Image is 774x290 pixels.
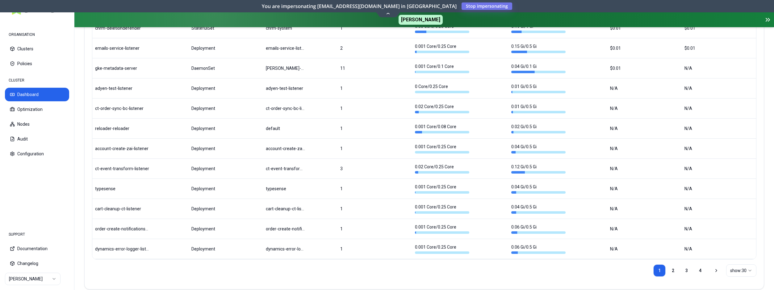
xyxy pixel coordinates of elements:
div: 0.001 Core / 0.25 Core [415,244,469,254]
div: dynamics-error-logger-listener [95,246,149,252]
div: N/A [684,145,753,152]
div: ct-event-transform-listener [95,166,149,172]
div: gke-metadata-server [95,65,149,71]
div: 0.001 Core / 0.1 Core [415,63,469,73]
div: 0.001 Core / 0.25 Core [415,184,469,194]
div: 0.02 Core / 0.25 Core [415,164,469,174]
div: DaemonSet [191,65,260,71]
div: $0.01 [610,25,679,31]
div: N/A [610,125,679,132]
div: 1 [340,226,409,232]
nav: pagination [653,264,706,277]
div: N/A [684,166,753,172]
div: adyen-test-listener [95,85,149,91]
div: cnrm-deletiondefender [95,25,149,31]
div: N/A [610,145,679,152]
div: 0.01 Gi / 0.5 Gi [511,103,566,113]
div: N/A [610,206,679,212]
div: $0.01 [610,65,679,71]
div: 0.04 Gi / 0.1 Gi [511,63,566,73]
div: 0 Core / 0.25 Core [415,83,469,93]
div: ct-order-sync-bc-listener [95,105,149,111]
div: 2 [340,45,409,51]
div: 11 [340,65,409,71]
div: 0.02 Core / 0.25 Core [415,103,469,113]
div: N/A [610,105,679,111]
div: order-create-notifications-listener [266,226,305,232]
div: 0.04 Gi / 0.5 Gi [511,204,566,214]
div: 0.01 Gi / 0.5 Gi [511,83,566,93]
div: 3 [340,166,409,172]
div: typesense [266,186,305,192]
div: 0.001 Core / 0.25 Core [415,43,469,53]
div: ORGANISATION [5,28,69,41]
div: N/A [610,246,679,252]
div: 1 [340,85,409,91]
div: Deployment [191,246,260,252]
div: 1 [340,186,409,192]
div: 0.001 Core / 0.25 Core [415,144,469,153]
div: ct-event-transform-listener [266,166,305,172]
button: Clusters [5,42,69,56]
a: 1 [653,264,666,277]
div: 0.15 Gi / 0.5 Gi [511,43,566,53]
div: Deployment [191,206,260,212]
div: 1 [340,145,409,152]
div: cnrm-system [266,25,305,31]
div: Deployment [191,45,260,51]
div: Deployment [191,145,260,152]
div: 0.02 Gi / 0.5 Gi [511,124,566,133]
div: 0.04 Gi / 0.5 Gi [511,144,566,153]
div: 0.19 Gi / 1 Gi [511,23,566,33]
button: Changelog [5,257,69,270]
div: reloader-reloader [95,125,149,132]
div: Deployment [191,125,260,132]
div: 0.06 Gi / 0.5 Gi [511,224,566,234]
div: StatefulSet [191,25,260,31]
div: N/A [684,186,753,192]
div: N/A [610,186,679,192]
div: N/A [684,85,753,91]
div: typesense [95,186,149,192]
button: Optimization [5,103,69,116]
button: Configuration [5,147,69,161]
button: Nodes [5,117,69,131]
div: $0.01 [610,45,679,51]
div: 1 [340,246,409,252]
div: Deployment [191,226,260,232]
div: N/A [684,246,753,252]
div: CLUSTER [5,74,69,86]
div: N/A [610,85,679,91]
div: N/A [684,105,753,111]
div: N/A [684,125,753,132]
div: emails-service-listener [95,45,149,51]
a: 2 [667,264,679,277]
div: N/A [684,65,753,71]
a: 4 [694,264,706,277]
div: cart-cleanup-ct-listener [95,206,149,212]
div: $0.01 [684,45,753,51]
div: kube-system [266,65,305,71]
div: account-create-zai-listener [95,145,149,152]
div: 1 [340,105,409,111]
div: Deployment [191,186,260,192]
div: 1 [340,206,409,212]
div: account-create-zai-listener [266,145,305,152]
div: dynamics-error-logger-listener [266,246,305,252]
div: 0.001 Core / 0.08 Core [415,124,469,133]
div: cart-cleanup-ct-listener [266,206,305,212]
div: emails-service-listener [266,45,305,51]
button: Policies [5,57,69,70]
div: ct-order-sync-bc-listener [266,105,305,111]
div: 1 [340,125,409,132]
div: order-create-notifications-listener [95,226,149,232]
div: 0.001 Core / 0.25 Core [415,204,469,214]
div: N/A [684,226,753,232]
div: N/A [610,226,679,232]
div: 0.001 Core / 0.25 Core [415,224,469,234]
div: 1 [340,25,409,31]
div: default [266,125,305,132]
div: N/A [684,206,753,212]
div: 0.05 Core / 0.25 Core [415,23,469,33]
div: N/A [610,166,679,172]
